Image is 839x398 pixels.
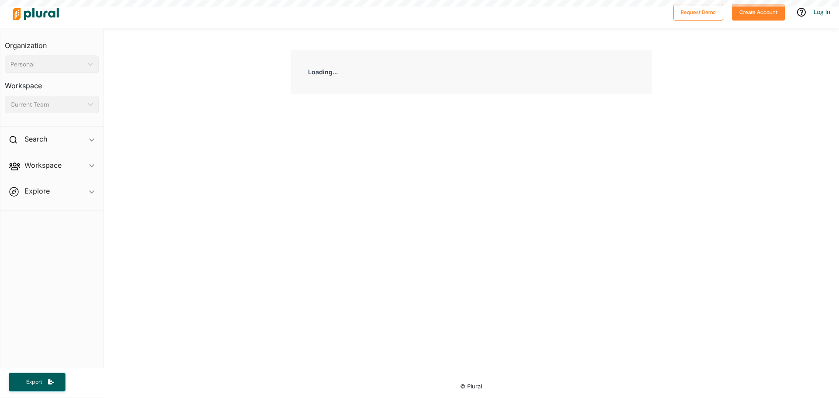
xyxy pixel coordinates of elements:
[673,7,723,16] a: Request Demo
[5,33,99,52] h3: Organization
[673,4,723,21] button: Request Demo
[460,383,482,390] small: © Plural
[291,50,652,94] div: Loading...
[24,134,47,144] h2: Search
[5,73,99,92] h3: Workspace
[9,373,66,391] button: Export
[732,7,785,16] a: Create Account
[732,4,785,21] button: Create Account
[20,378,48,386] span: Export
[10,100,84,109] div: Current Team
[814,8,830,16] a: Log In
[10,60,84,69] div: Personal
